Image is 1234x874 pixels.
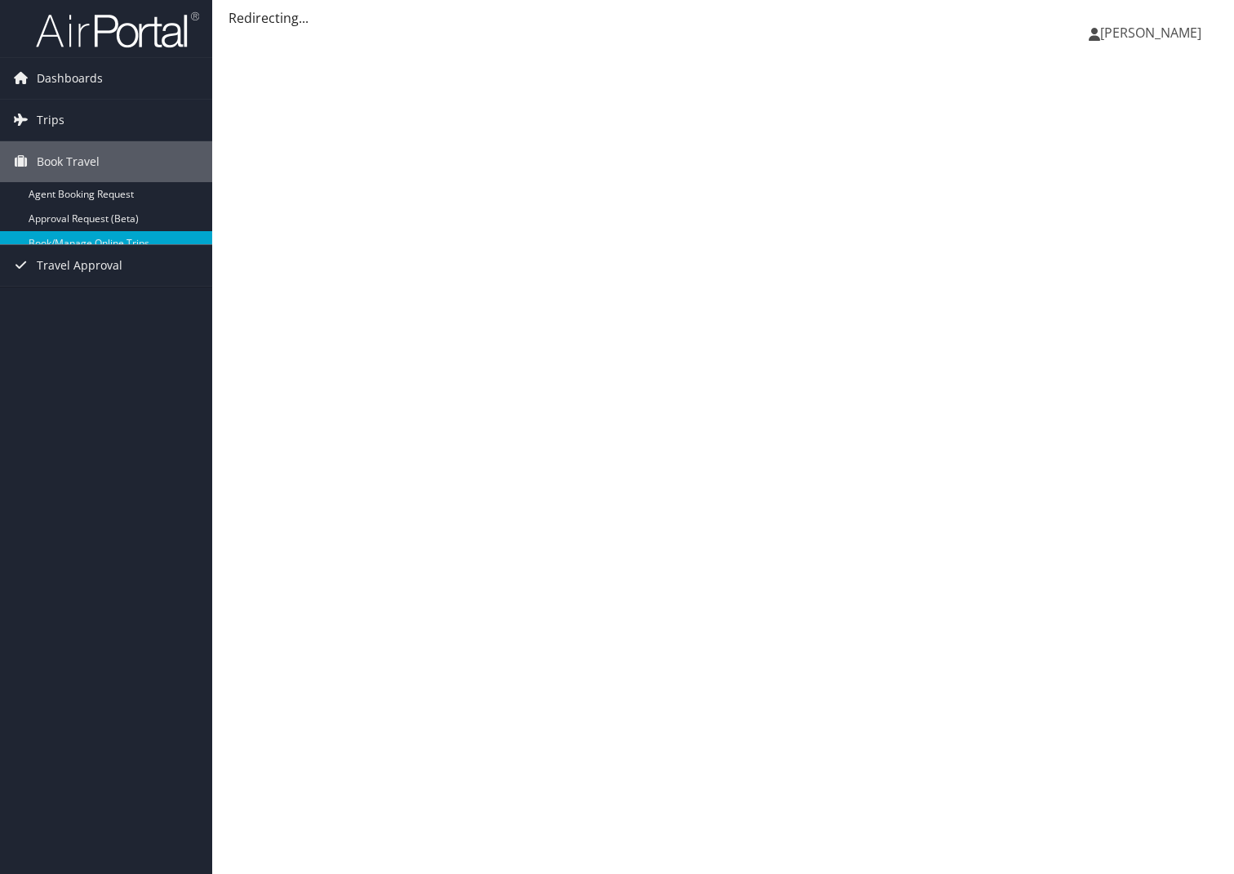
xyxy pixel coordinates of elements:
[37,141,100,182] span: Book Travel
[37,100,64,140] span: Trips
[1100,24,1201,42] span: [PERSON_NAME]
[229,8,1218,28] div: Redirecting...
[37,58,103,99] span: Dashboards
[37,245,122,286] span: Travel Approval
[1089,8,1218,57] a: [PERSON_NAME]
[36,11,199,49] img: airportal-logo.png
